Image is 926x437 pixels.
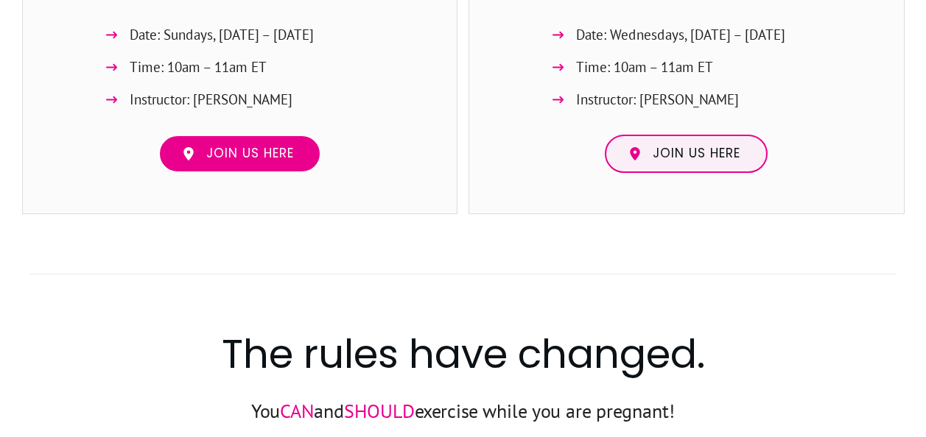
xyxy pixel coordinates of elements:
span: Join us here [653,146,740,162]
h2: The rules have changed. [30,327,896,393]
span: Instructor: [PERSON_NAME] [576,88,739,112]
span: Instructor: [PERSON_NAME] [130,88,292,112]
span: Date: Sundays, [DATE] – [DATE] [130,23,314,47]
span: Time: 10am – 11am ET [130,55,267,79]
span: SHOULD [344,399,415,423]
span: Time: 10am – 11am ET [576,55,713,79]
a: Join us here [158,135,321,173]
span: CAN [280,399,314,423]
span: Join us here [206,146,294,162]
a: Join us here [605,135,768,173]
span: Date: Wednesdays, [DATE] – [DATE] [576,23,785,47]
